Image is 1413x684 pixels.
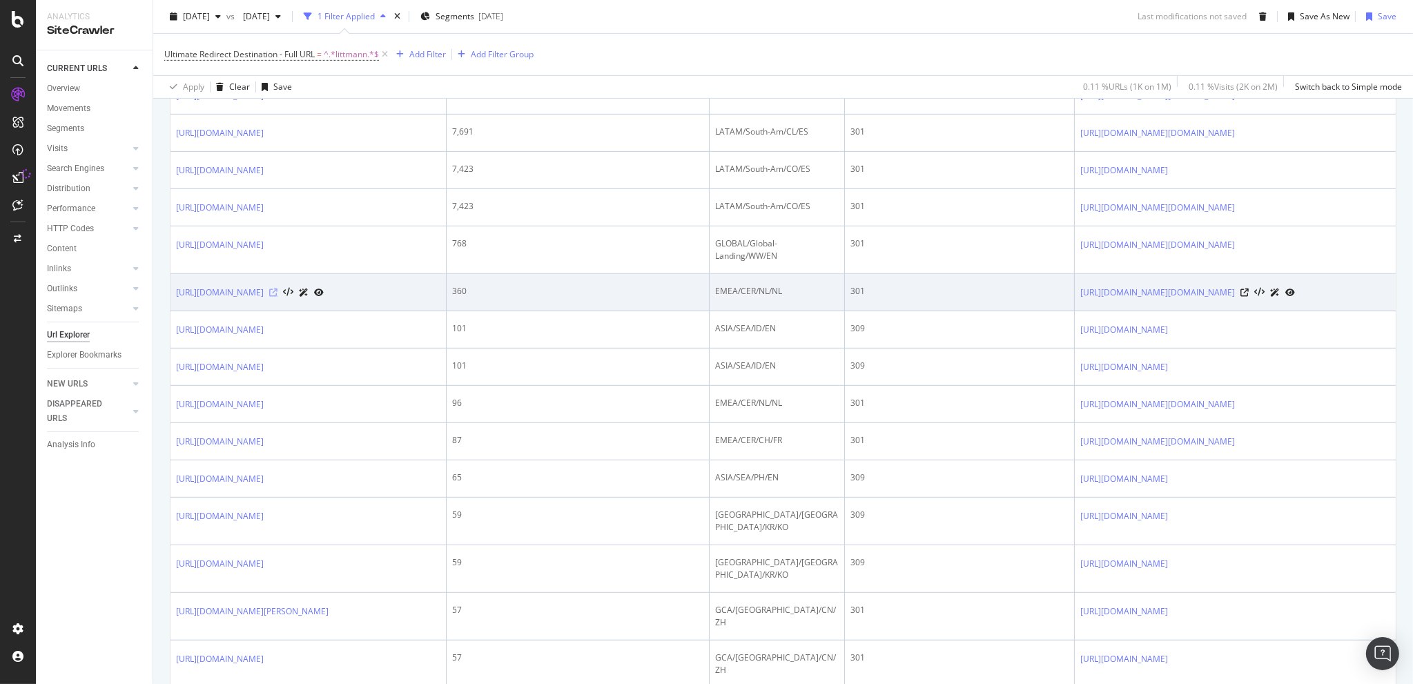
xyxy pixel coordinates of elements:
a: Explorer Bookmarks [47,348,143,362]
div: 301 [850,285,1069,297]
a: Url Explorer [47,328,143,342]
a: CURRENT URLS [47,61,129,76]
div: Explorer Bookmarks [47,348,121,362]
button: [DATE] [164,6,226,28]
div: 301 [850,126,1069,138]
a: Performance [47,202,129,216]
div: HTTP Codes [47,222,94,236]
div: 59 [452,509,703,521]
a: [URL][DOMAIN_NAME][DOMAIN_NAME] [1080,201,1235,215]
div: Save [1378,10,1396,22]
div: 309 [850,360,1069,372]
div: 301 [850,652,1069,664]
a: [URL][DOMAIN_NAME][PERSON_NAME] [176,605,329,618]
div: Apply [183,81,204,92]
a: [URL][DOMAIN_NAME][DOMAIN_NAME] [1080,126,1235,140]
a: [URL][DOMAIN_NAME] [1080,323,1168,337]
div: 96 [452,397,703,409]
div: Search Engines [47,162,104,176]
div: Clear [229,81,250,92]
div: CURRENT URLS [47,61,107,76]
a: Visit Online Page [269,289,277,297]
div: LATAM/South-Am/CL/ES [715,126,839,138]
button: 1 Filter Applied [298,6,391,28]
a: NEW URLS [47,377,129,391]
div: 301 [850,200,1069,213]
span: = [317,48,322,60]
a: DISAPPEARED URLS [47,397,129,426]
div: 1 Filter Applied [318,10,375,22]
span: vs [226,10,237,22]
a: HTTP Codes [47,222,129,236]
div: Url Explorer [47,328,90,342]
a: URL Inspection [314,285,324,300]
a: [URL][DOMAIN_NAME] [176,201,264,215]
div: 309 [850,322,1069,335]
a: [URL][DOMAIN_NAME] [176,360,264,374]
a: [URL][DOMAIN_NAME] [176,238,264,252]
a: Search Engines [47,162,129,176]
a: Inlinks [47,262,129,276]
a: [URL][DOMAIN_NAME][DOMAIN_NAME] [1080,286,1235,300]
a: [URL][DOMAIN_NAME] [176,164,264,177]
a: [URL][DOMAIN_NAME] [176,509,264,523]
div: ASIA/SEA/ID/EN [715,360,839,372]
a: [URL][DOMAIN_NAME] [1080,652,1168,666]
div: 7,423 [452,163,703,175]
div: Save As New [1300,10,1349,22]
div: GCA/[GEOGRAPHIC_DATA]/CN/ZH [715,652,839,676]
a: [URL][DOMAIN_NAME] [176,323,264,337]
div: 309 [850,471,1069,484]
a: Movements [47,101,143,116]
a: Overview [47,81,143,96]
a: [URL][DOMAIN_NAME] [176,398,264,411]
div: EMEA/CER/NL/NL [715,285,839,297]
div: 59 [452,556,703,569]
button: Clear [211,76,250,98]
a: Content [47,242,143,256]
div: 301 [850,604,1069,616]
a: [URL][DOMAIN_NAME] [1080,557,1168,571]
a: Visit Online Page [1240,289,1249,297]
a: [URL][DOMAIN_NAME] [176,286,264,300]
div: Analysis Info [47,438,95,452]
div: Content [47,242,77,256]
div: Add Filter [409,48,446,60]
div: Switch back to Simple mode [1295,81,1402,92]
div: 309 [850,556,1069,569]
div: ASIA/SEA/PH/EN [715,471,839,484]
a: Visits [47,141,129,156]
button: View HTML Source [283,288,293,297]
a: AI Url Details [299,285,309,300]
button: Add Filter Group [452,46,534,63]
button: Apply [164,76,204,98]
div: Save [273,81,292,92]
div: Movements [47,101,90,116]
span: Ultimate Redirect Destination - Full URL [164,48,315,60]
div: NEW URLS [47,377,88,391]
div: 7,423 [452,200,703,213]
div: Add Filter Group [471,48,534,60]
div: 301 [850,163,1069,175]
div: GCA/[GEOGRAPHIC_DATA]/CN/ZH [715,604,839,629]
div: Open Intercom Messenger [1366,637,1399,670]
div: 101 [452,322,703,335]
a: Sitemaps [47,302,129,316]
div: Performance [47,202,95,216]
a: Segments [47,121,143,136]
span: 2025 Aug. 24th [183,10,210,22]
button: Save As New [1283,6,1349,28]
span: ^.*littmann.*$ [324,45,379,64]
div: GLOBAL/Global-Landing/WW/EN [715,237,839,262]
a: [URL][DOMAIN_NAME][DOMAIN_NAME] [1080,238,1235,252]
div: 360 [452,285,703,297]
div: [GEOGRAPHIC_DATA]/[GEOGRAPHIC_DATA]/KR/KO [715,509,839,534]
span: Segments [436,10,474,22]
div: Analytics [47,11,142,23]
div: [DATE] [478,10,503,22]
div: 768 [452,237,703,250]
div: 301 [850,237,1069,250]
a: [URL][DOMAIN_NAME][DOMAIN_NAME] [1080,435,1235,449]
a: AI Url Details [1270,285,1280,300]
div: ASIA/SEA/ID/EN [715,322,839,335]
